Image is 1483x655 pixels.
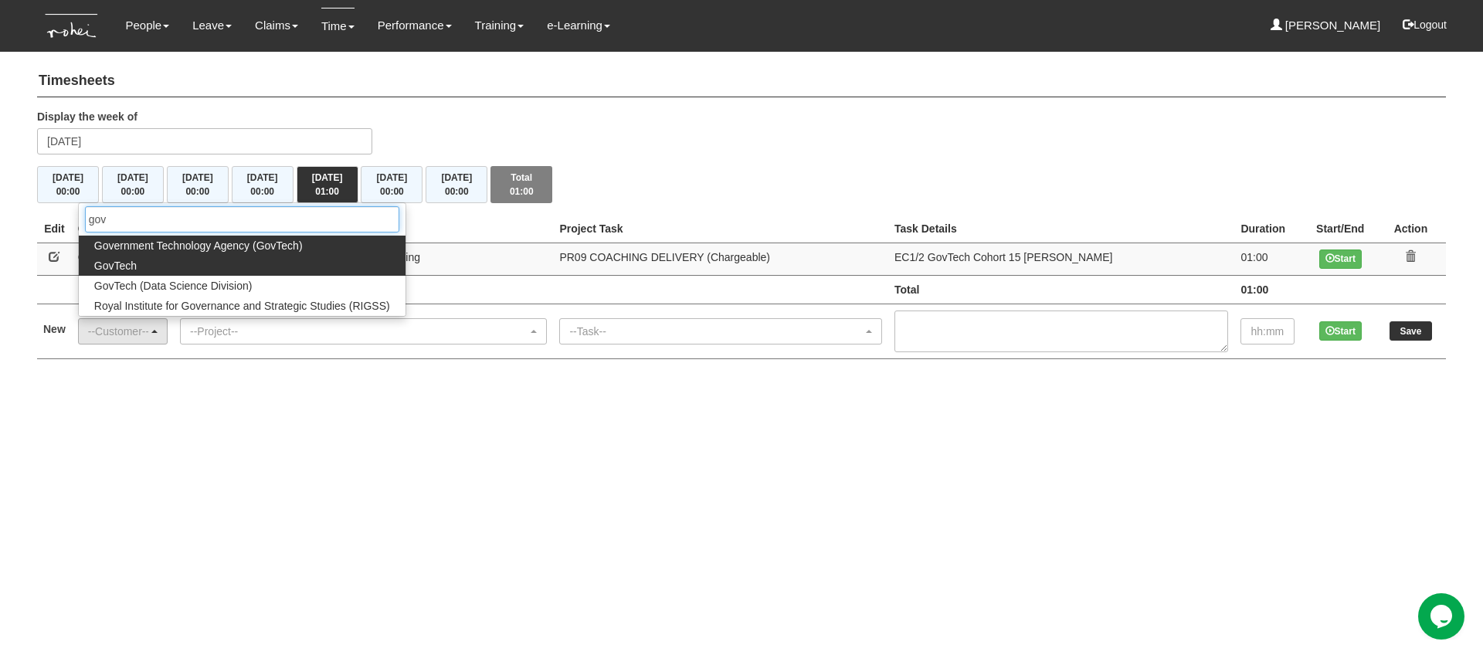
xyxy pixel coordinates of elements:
button: [DATE]01:00 [297,166,358,203]
b: Total [894,283,919,296]
button: [DATE]00:00 [361,166,423,203]
a: e-Learning [547,8,610,43]
span: 01:00 [510,186,534,197]
th: Client [72,215,174,243]
input: Save [1390,321,1432,341]
th: Duration [1234,215,1305,243]
a: People [125,8,169,43]
a: Claims [255,8,298,43]
div: --Task-- [569,324,863,339]
a: [PERSON_NAME] [1271,8,1381,43]
span: 00:00 [445,186,469,197]
button: [DATE]00:00 [426,166,487,203]
iframe: chat widget [1418,593,1468,640]
a: Training [475,8,524,43]
td: PR09 COACHING DELIVERY (Chargeable) [553,243,888,275]
th: Action [1376,215,1446,243]
a: Performance [378,8,452,43]
span: 00:00 [121,186,145,197]
button: Start [1319,249,1362,269]
button: Logout [1392,6,1458,43]
td: 01:00 [1234,243,1305,275]
th: Edit [37,215,72,243]
input: Search [85,206,399,232]
span: Government Technology Agency (GovTech) [94,238,303,253]
span: GovTech (Data Science Division) [94,278,253,294]
div: Timesheet Week Summary [37,166,1446,203]
span: 00:00 [380,186,404,197]
span: GovTech [94,258,137,273]
input: hh:mm [1240,318,1295,344]
button: --Task-- [559,318,882,344]
span: Royal Institute for Governance and Strategic Studies (RIGSS) [94,298,390,314]
label: New [43,321,66,337]
button: --Project-- [180,318,547,344]
button: [DATE]00:00 [102,166,164,203]
span: 00:00 [56,186,80,197]
th: Task Details [888,215,1234,243]
button: Start [1319,321,1362,341]
button: --Customer-- [78,318,168,344]
a: Time [321,8,355,44]
div: --Customer-- [88,324,148,339]
td: EC1/2 GovTech Cohort 15 [PERSON_NAME] [888,243,1234,275]
span: 00:00 [250,186,274,197]
td: GovTech [72,243,174,275]
label: Display the week of [37,109,137,124]
button: [DATE]00:00 [232,166,294,203]
th: Project Task [553,215,888,243]
a: Leave [192,8,232,43]
button: [DATE]00:00 [37,166,99,203]
td: 01:00 [1234,275,1305,304]
button: Total01:00 [490,166,552,203]
th: Start/End [1305,215,1376,243]
div: --Project-- [190,324,528,339]
span: 00:00 [185,186,209,197]
h4: Timesheets [37,66,1446,97]
span: 01:00 [315,186,339,197]
button: [DATE]00:00 [167,166,229,203]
